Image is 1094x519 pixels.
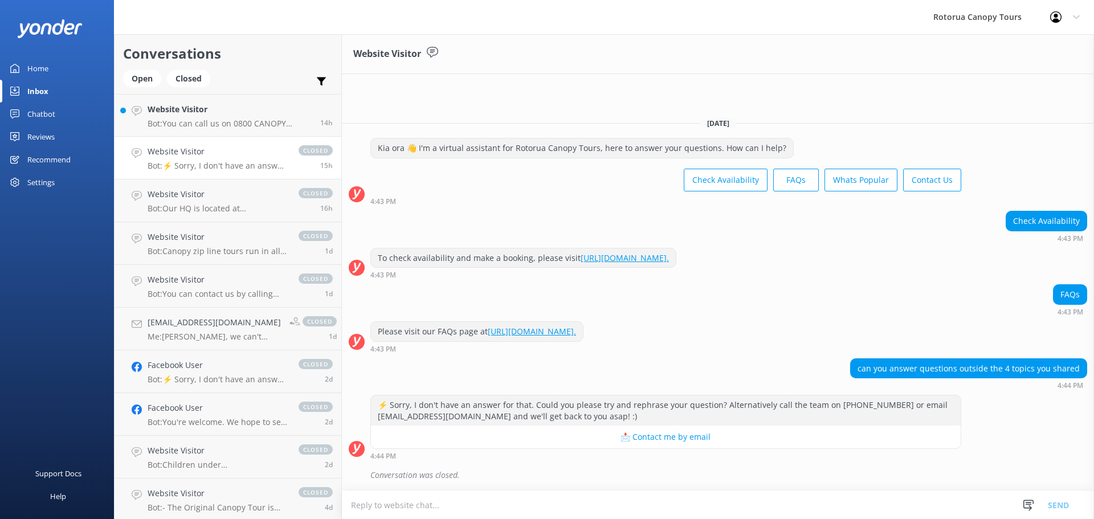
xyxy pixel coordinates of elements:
a: Facebook UserBot:You're welcome. We hope to see you soon!closed2d [115,393,341,436]
h4: Website Visitor [148,487,287,500]
div: To check availability and make a booking, please visit [371,248,676,268]
div: Conversation was closed. [370,465,1087,485]
p: Bot: Our HQ is located at [STREET_ADDRESS]. This is where all of our tours start and end. The Rot... [148,203,287,214]
button: Whats Popular [824,169,897,191]
p: Bot: Children under [DEMOGRAPHIC_DATA] cannot join the Ultimate Canopy Tour. However, if your chi... [148,460,287,470]
div: Check Availability [1006,211,1087,231]
div: Kia ora 👋 I'm a virtual assistant for Rotorua Canopy Tours, here to answer your questions. How ca... [371,138,793,158]
div: FAQs [1054,285,1087,304]
h2: Conversations [123,43,333,64]
span: closed [299,145,333,156]
span: [DATE] [700,118,736,128]
h4: Website Visitor [148,188,287,201]
div: Open [123,70,161,87]
div: can you answer questions outside the 4 topics you shared [851,359,1087,378]
a: Website VisitorBot:You can contact us by calling 0800 CANOPY (226679) toll-free within [GEOGRAPHI... [115,265,341,308]
div: Home [27,57,48,80]
h4: [EMAIL_ADDRESS][DOMAIN_NAME] [148,316,281,329]
span: Sep 16 2025 02:47pm (UTC +12:00) Pacific/Auckland [325,417,333,427]
div: 2025-09-18T04:47:40.769 [349,465,1087,485]
strong: 4:43 PM [370,272,396,279]
span: closed [299,487,333,497]
div: Support Docs [35,462,81,485]
a: [EMAIL_ADDRESS][DOMAIN_NAME]Me:[PERSON_NAME], we can't seem to find your booking with us to arran... [115,308,341,350]
span: closed [299,402,333,412]
button: Contact Us [903,169,961,191]
h4: Website Visitor [148,145,287,158]
div: Sep 18 2025 04:44pm (UTC +12:00) Pacific/Auckland [850,381,1087,389]
button: Check Availability [684,169,768,191]
h4: Facebook User [148,402,287,414]
div: Help [50,485,66,508]
h4: Website Visitor [148,273,287,286]
div: Sep 18 2025 04:43pm (UTC +12:00) Pacific/Auckland [1053,308,1087,316]
span: Sep 17 2025 08:42am (UTC +12:00) Pacific/Auckland [329,332,337,341]
p: Bot: Canopy zip line tours run in all weather, including rain. The forest is often even more beau... [148,246,287,256]
h4: Facebook User [148,359,287,371]
strong: 4:43 PM [1058,235,1083,242]
button: FAQs [773,169,819,191]
div: Sep 18 2025 04:43pm (UTC +12:00) Pacific/Auckland [370,271,676,279]
a: Open [123,72,167,84]
div: Closed [167,70,210,87]
a: Website VisitorBot:Canopy zip line tours run in all weather, including rain. The forest is often ... [115,222,341,265]
button: 📩 Contact me by email [371,426,961,448]
a: [URL][DOMAIN_NAME]. [488,326,576,337]
strong: 4:44 PM [1058,382,1083,389]
strong: 4:43 PM [370,198,396,205]
p: Bot: You can call us on 0800 CANOPY (226679) Toll free (within [GEOGRAPHIC_DATA]) or [PHONE_NUMBE... [148,118,312,129]
strong: 4:43 PM [1058,309,1083,316]
span: closed [299,231,333,241]
a: Facebook UserBot:⚡ Sorry, I don't have an answer for that. Could you please try and rephrase your... [115,350,341,393]
div: Inbox [27,80,48,103]
p: Bot: You're welcome. We hope to see you soon! [148,417,287,427]
h4: Website Visitor [148,231,287,243]
div: Sep 18 2025 04:43pm (UTC +12:00) Pacific/Auckland [370,197,961,205]
span: closed [299,359,333,369]
span: closed [303,316,337,326]
div: Please visit our FAQs page at [371,322,583,341]
div: Recommend [27,148,71,171]
a: Website VisitorBot:Our HQ is located at [STREET_ADDRESS]. This is where all of our tours start an... [115,179,341,222]
div: Sep 18 2025 04:44pm (UTC +12:00) Pacific/Auckland [370,452,961,460]
strong: 4:44 PM [370,453,396,460]
p: Bot: ⚡ Sorry, I don't have an answer for that. Could you please try and rephrase your question? A... [148,161,287,171]
a: Website VisitorBot:Children under [DEMOGRAPHIC_DATA] cannot join the Ultimate Canopy Tour. Howeve... [115,436,341,479]
span: closed [299,188,333,198]
div: Chatbot [27,103,55,125]
a: [URL][DOMAIN_NAME]. [581,252,669,263]
span: Sep 18 2025 08:27am (UTC +12:00) Pacific/Auckland [325,246,333,256]
p: Bot: ⚡ Sorry, I don't have an answer for that. Could you please try and rephrase your question? A... [148,374,287,385]
span: Sep 16 2025 12:26pm (UTC +12:00) Pacific/Auckland [325,460,333,469]
img: yonder-white-logo.png [17,19,83,38]
span: closed [299,273,333,284]
h4: Website Visitor [148,103,312,116]
div: Reviews [27,125,55,148]
div: Settings [27,171,55,194]
h4: Website Visitor [148,444,287,457]
p: Bot: You can contact us by calling 0800 CANOPY (226679) toll-free within [GEOGRAPHIC_DATA] or [PH... [148,289,287,299]
h3: Website Visitor [353,47,421,62]
a: Closed [167,72,216,84]
div: Sep 18 2025 04:43pm (UTC +12:00) Pacific/Auckland [370,345,583,353]
a: Website VisitorBot:You can call us on 0800 CANOPY (226679) Toll free (within [GEOGRAPHIC_DATA]) o... [115,94,341,137]
span: Sep 14 2025 08:02pm (UTC +12:00) Pacific/Auckland [325,502,333,512]
p: Me: [PERSON_NAME], we can't seem to find your booking with us to arrange a pick up. Can you pleas... [148,332,281,342]
span: closed [299,444,333,455]
span: Sep 17 2025 09:10am (UTC +12:00) Pacific/Auckland [325,289,333,299]
strong: 4:43 PM [370,346,396,353]
div: Sep 18 2025 04:43pm (UTC +12:00) Pacific/Auckland [1006,234,1087,242]
div: ⚡ Sorry, I don't have an answer for that. Could you please try and rephrase your question? Altern... [371,395,961,426]
p: Bot: - The Original Canopy Tour is ideal for families, first-timers, those with a hint of anxious... [148,502,287,513]
span: Sep 18 2025 04:44pm (UTC +12:00) Pacific/Auckland [320,161,333,170]
span: Sep 18 2025 05:49pm (UTC +12:00) Pacific/Auckland [320,118,333,128]
span: Sep 18 2025 04:04pm (UTC +12:00) Pacific/Auckland [320,203,333,213]
span: Sep 16 2025 08:48pm (UTC +12:00) Pacific/Auckland [325,374,333,384]
a: Website VisitorBot:⚡ Sorry, I don't have an answer for that. Could you please try and rephrase yo... [115,137,341,179]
